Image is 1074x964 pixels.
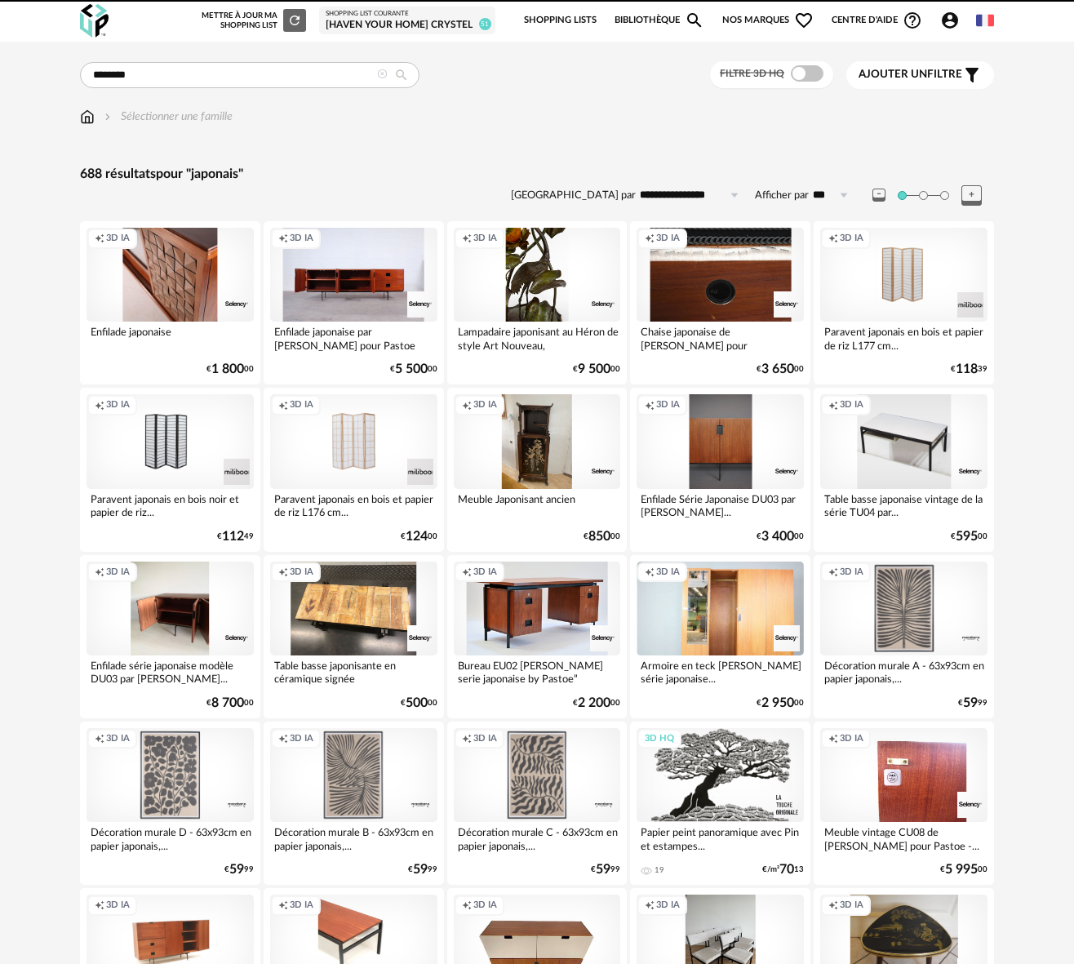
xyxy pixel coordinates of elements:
[80,722,260,885] a: Creation icon 3D IA Décoration murale D - 63x93cm en papier japonais,... €5999
[408,864,437,875] div: € 99
[278,733,288,745] span: Creation icon
[217,531,254,542] div: € 49
[762,864,804,875] div: €/m² 13
[447,555,628,718] a: Creation icon 3D IA Bureau EU02 [PERSON_NAME] serie japonaise by Pastoe” €2 20000
[106,900,130,912] span: 3D IA
[101,109,114,125] img: svg+xml;base64,PHN2ZyB3aWR0aD0iMTYiIGhlaWdodD0iMTYiIHZpZXdCb3g9IjAgMCAxNiAxNiIgZmlsbD0ibm9uZSIgeG...
[80,388,260,551] a: Creation icon 3D IA Paravent japonais en bois noir et papier de riz... €11249
[578,364,610,375] span: 9 500
[211,364,244,375] span: 1 800
[202,9,306,32] div: Mettre à jour ma Shopping List
[630,221,810,384] a: Creation icon 3D IA Chaise japonaise de [PERSON_NAME] pour [GEOGRAPHIC_DATA] &... €3 65000
[814,221,994,384] a: Creation icon 3D IA Paravent japonais en bois et papier de riz L177 cm... €11839
[840,399,863,411] span: 3D IA
[645,566,655,579] span: Creation icon
[87,822,254,855] div: Décoration murale D - 63x93cm en papier japonais,...
[637,822,804,855] div: Papier peint panoramique avec Pin et estampes...
[755,189,809,202] label: Afficher par
[588,531,610,542] span: 850
[757,531,804,542] div: € 00
[87,655,254,688] div: Enfilade série japonaise modèle DU03 par [PERSON_NAME]...
[95,566,104,579] span: Creation icon
[828,233,838,245] span: Creation icon
[840,733,863,745] span: 3D IA
[106,566,130,579] span: 3D IA
[828,399,838,411] span: Creation icon
[945,864,978,875] span: 5 995
[287,16,302,24] span: Refresh icon
[290,733,313,745] span: 3D IA
[976,11,994,29] img: fr
[578,698,610,709] span: 2 200
[473,900,497,912] span: 3D IA
[794,11,814,30] span: Heart Outline icon
[406,531,428,542] span: 124
[101,109,233,125] div: Sélectionner une famille
[413,864,428,875] span: 59
[290,399,313,411] span: 3D IA
[832,11,922,30] span: Centre d'aideHelp Circle Outline icon
[454,822,621,855] div: Décoration murale C - 63x93cm en papier japonais,...
[290,233,313,245] span: 3D IA
[951,531,987,542] div: € 00
[940,11,960,30] span: Account Circle icon
[270,489,437,522] div: Paravent japonais en bois et papier de riz L176 cm...
[524,3,597,38] a: Shopping Lists
[656,900,680,912] span: 3D IA
[956,364,978,375] span: 118
[473,399,497,411] span: 3D IA
[656,233,680,245] span: 3D IA
[637,489,804,522] div: Enfilade Série Japonaise DU03 par [PERSON_NAME]...
[637,655,804,688] div: Armoire en teck [PERSON_NAME] série japonaise...
[814,722,994,885] a: Creation icon 3D IA Meuble vintage CU08 de [PERSON_NAME] pour Pastoe -... €5 99500
[645,900,655,912] span: Creation icon
[757,364,804,375] div: € 00
[87,489,254,522] div: Paravent japonais en bois noir et papier de riz...
[903,11,922,30] span: Help Circle Outline icon
[80,109,95,125] img: svg+xml;base64,PHN2ZyB3aWR0aD0iMTYiIGhlaWdodD0iMTciIHZpZXdCb3g9IjAgMCAxNiAxNyIgZmlsbD0ibm9uZSIgeG...
[820,322,987,354] div: Paravent japonais en bois et papier de riz L177 cm...
[80,555,260,718] a: Creation icon 3D IA Enfilade série japonaise modèle DU03 par [PERSON_NAME]... €8 70000
[106,233,130,245] span: 3D IA
[963,698,978,709] span: 59
[278,566,288,579] span: Creation icon
[814,388,994,551] a: Creation icon 3D IA Table basse japonaise vintage de la série TU04 par... €59500
[390,364,437,375] div: € 00
[462,399,472,411] span: Creation icon
[630,722,810,885] a: 3D HQ Papier peint panoramique avec Pin et estampes... 19 €/m²7013
[447,722,628,885] a: Creation icon 3D IA Décoration murale C - 63x93cm en papier japonais,... €5999
[80,4,109,38] img: OXP
[447,221,628,384] a: Creation icon 3D IA Lampadaire japonisant au Héron de style Art Nouveau, €9 50000
[447,388,628,551] a: Creation icon 3D IA Meuble Japonisant ancien €85000
[820,822,987,855] div: Meuble vintage CU08 de [PERSON_NAME] pour Pastoe -...
[206,698,254,709] div: € 00
[224,864,254,875] div: € 99
[584,531,620,542] div: € 00
[278,399,288,411] span: Creation icon
[596,864,610,875] span: 59
[264,722,444,885] a: Creation icon 3D IA Décoration murale B - 63x93cm en papier japonais,... €5999
[264,388,444,551] a: Creation icon 3D IA Paravent japonais en bois et papier de riz L176 cm... €12400
[761,364,794,375] span: 3 650
[473,733,497,745] span: 3D IA
[106,733,130,745] span: 3D IA
[859,69,927,80] span: Ajouter un
[828,900,838,912] span: Creation icon
[106,399,130,411] span: 3D IA
[685,11,704,30] span: Magnify icon
[264,221,444,384] a: Creation icon 3D IA Enfilade japonaise par [PERSON_NAME] pour Pastoe €5 50000
[462,900,472,912] span: Creation icon
[840,566,863,579] span: 3D IA
[820,489,987,522] div: Table basse japonaise vintage de la série TU04 par...
[222,531,244,542] span: 112
[406,698,428,709] span: 500
[958,698,987,709] div: € 99
[656,399,680,411] span: 3D IA
[270,655,437,688] div: Table basse japonisante en céramique signée [PERSON_NAME]...
[80,221,260,384] a: Creation icon 3D IA Enfilade japonaise €1 80000
[211,698,244,709] span: 8 700
[814,555,994,718] a: Creation icon 3D IA Décoration murale A - 63x93cm en papier japonais,... €5999
[591,864,620,875] div: € 99
[80,166,994,183] div: 688 résultats
[270,822,437,855] div: Décoration murale B - 63x93cm en papier japonais,...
